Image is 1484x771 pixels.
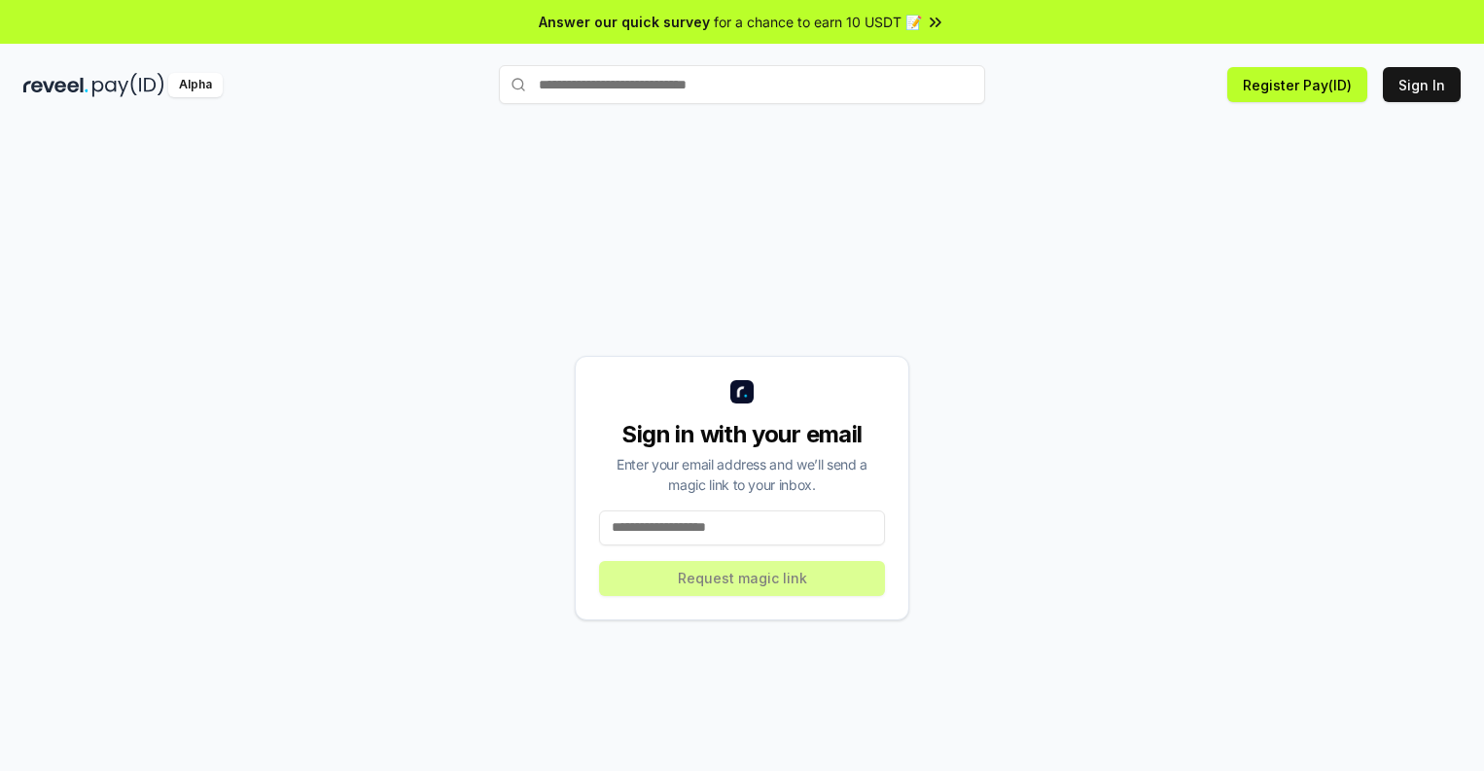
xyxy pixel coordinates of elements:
img: logo_small [730,380,754,403]
span: Answer our quick survey [539,12,710,32]
img: reveel_dark [23,73,88,97]
button: Register Pay(ID) [1227,67,1367,102]
div: Alpha [168,73,223,97]
div: Sign in with your email [599,419,885,450]
span: for a chance to earn 10 USDT 📝 [714,12,922,32]
div: Enter your email address and we’ll send a magic link to your inbox. [599,454,885,495]
img: pay_id [92,73,164,97]
button: Sign In [1383,67,1461,102]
